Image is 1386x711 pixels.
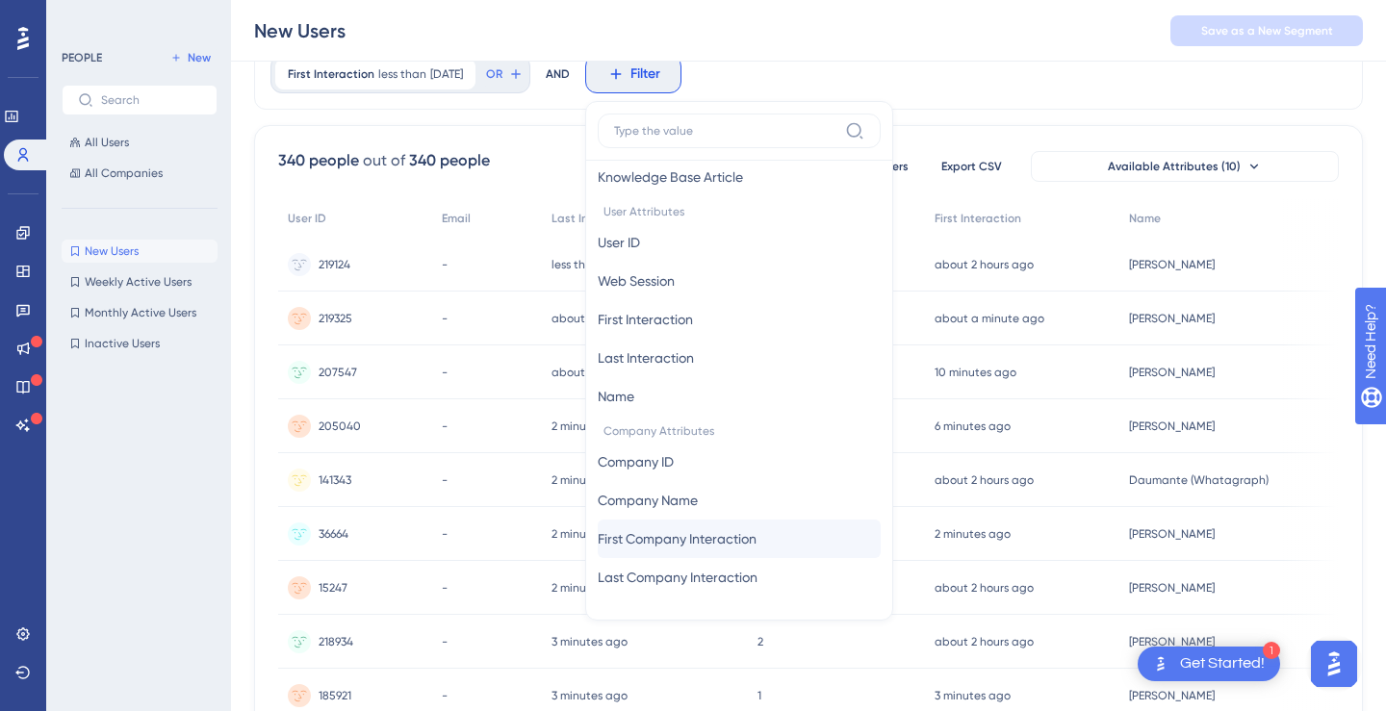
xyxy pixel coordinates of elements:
[1129,211,1161,226] span: Name
[614,123,837,139] input: Type the value
[1129,580,1215,596] span: [PERSON_NAME]
[585,55,681,93] button: Filter
[552,473,628,487] time: 2 minutes ago
[598,339,881,377] button: Last Interaction
[85,274,192,290] span: Weekly Active Users
[254,17,346,44] div: New Users
[935,635,1034,648] time: about 2 hours ago
[598,196,881,223] span: User Attributes
[319,472,351,488] span: 141343
[935,312,1044,325] time: about a minute ago
[164,46,218,69] button: New
[62,301,218,324] button: Monthly Active Users
[62,162,218,185] button: All Companies
[552,581,628,595] time: 2 minutes ago
[62,131,218,154] button: All Users
[552,366,661,379] time: about a minute ago
[1129,311,1215,326] span: [PERSON_NAME]
[486,66,502,82] span: OR
[598,566,757,589] span: Last Company Interaction
[598,231,640,254] span: User ID
[288,66,374,82] span: First Interaction
[62,270,218,293] button: Weekly Active Users
[319,688,351,703] span: 185921
[598,450,674,473] span: Company ID
[1263,642,1280,659] div: 1
[552,312,661,325] time: about a minute ago
[935,258,1034,271] time: about 2 hours ago
[442,211,471,226] span: Email
[552,211,639,226] span: Last Interaction
[85,243,139,259] span: New Users
[1170,15,1363,46] button: Save as a New Segment
[45,5,120,28] span: Need Help?
[1108,159,1241,174] span: Available Attributes (10)
[552,689,628,702] time: 3 minutes ago
[442,634,448,649] span: -
[552,635,628,648] time: 3 minutes ago
[630,63,660,86] span: Filter
[430,66,463,82] span: [DATE]
[1129,526,1215,542] span: [PERSON_NAME]
[319,580,347,596] span: 15247
[935,366,1016,379] time: 10 minutes ago
[85,165,163,181] span: All Companies
[598,377,881,416] button: Name
[1180,653,1265,674] div: Get Started!
[935,581,1034,595] time: about 2 hours ago
[1129,472,1269,488] span: Daumante (Whatagraph)
[598,558,881,597] button: Last Company Interaction
[757,634,763,649] span: 2
[1149,652,1172,675] img: launcher-image-alternative-text
[1129,419,1215,434] span: [PERSON_NAME]
[319,257,350,272] span: 219124
[62,50,102,65] div: PEOPLE
[1201,23,1333,38] span: Save as a New Segment
[598,443,881,481] button: Company ID
[62,332,218,355] button: Inactive Users
[941,159,1002,174] span: Export CSV
[598,481,881,520] button: Company Name
[1305,635,1363,693] iframe: UserGuiding AI Assistant Launcher
[319,365,357,380] span: 207547
[1129,688,1215,703] span: [PERSON_NAME]
[442,580,448,596] span: -
[483,59,526,89] button: OR
[442,419,448,434] span: -
[442,472,448,488] span: -
[598,300,881,339] button: First Interaction
[598,489,698,512] span: Company Name
[546,55,570,93] div: AND
[598,385,634,408] span: Name
[442,526,448,542] span: -
[319,419,361,434] span: 205040
[935,689,1011,702] time: 3 minutes ago
[278,149,359,172] div: 340 people
[378,66,426,82] span: less than
[442,257,448,272] span: -
[552,258,676,271] time: less than a minute ago
[442,311,448,326] span: -
[409,149,490,172] div: 340 people
[1031,151,1339,182] button: Available Attributes (10)
[598,262,881,300] button: Web Session
[319,526,348,542] span: 36664
[552,419,628,433] time: 2 minutes ago
[935,527,1011,541] time: 2 minutes ago
[598,223,881,262] button: User ID
[442,688,448,703] span: -
[1129,634,1215,649] span: [PERSON_NAME]
[1129,257,1215,272] span: [PERSON_NAME]
[442,365,448,380] span: -
[598,520,881,558] button: First Company Interaction
[62,240,218,263] button: New Users
[598,165,743,189] span: Knowledge Base Article
[598,346,694,369] span: Last Interaction
[598,416,881,443] span: Company Attributes
[552,527,628,541] time: 2 minutes ago
[935,419,1011,433] time: 6 minutes ago
[319,634,353,649] span: 218934
[188,50,211,65] span: New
